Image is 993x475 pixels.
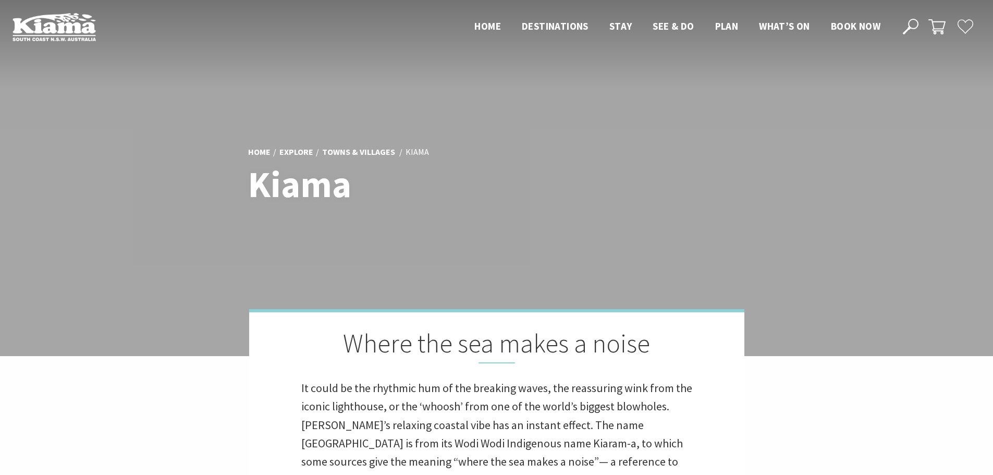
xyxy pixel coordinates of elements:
[653,20,694,32] span: See & Do
[609,20,632,32] span: Stay
[301,328,692,363] h2: Where the sea makes a noise
[522,20,589,32] span: Destinations
[279,147,313,158] a: Explore
[322,147,395,158] a: Towns & Villages
[248,164,543,204] h1: Kiama
[464,18,891,35] nav: Main Menu
[831,20,880,32] span: Book now
[13,13,96,41] img: Kiama Logo
[406,145,429,159] li: Kiama
[715,20,739,32] span: Plan
[759,20,810,32] span: What’s On
[248,147,271,158] a: Home
[474,20,501,32] span: Home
